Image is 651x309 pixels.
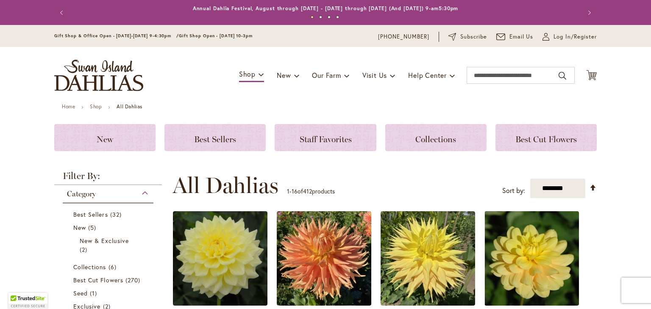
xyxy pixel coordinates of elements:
a: Seed [73,289,145,298]
span: All Dahlias [172,173,278,198]
img: AHOY MATEY [484,211,579,306]
img: AC BEN [277,211,371,306]
span: Category [67,189,96,199]
a: Best Cut Flowers [495,124,597,151]
a: Email Us [496,33,534,41]
a: Home [62,103,75,110]
a: Subscribe [448,33,487,41]
span: Gift Shop Open - [DATE] 10-3pm [179,33,253,39]
span: 1 [287,187,289,195]
a: AHOY MATEY [484,299,579,307]
button: Next [580,4,597,21]
a: Collections [385,124,487,151]
button: 4 of 4 [336,16,339,19]
a: Shop [90,103,102,110]
a: store logo [54,60,143,91]
a: AC BEN [277,299,371,307]
a: Best Cut Flowers [73,276,145,284]
span: New & Exclusive [80,237,129,245]
p: - of products [287,185,335,198]
a: [PHONE_NUMBER] [378,33,429,41]
div: TrustedSite Certified [8,293,47,309]
span: 412 [303,187,312,195]
span: 6 [108,262,119,271]
button: 1 of 4 [311,16,314,19]
span: 270 [125,276,142,284]
span: Seed [73,289,88,297]
button: 3 of 4 [328,16,331,19]
span: Shop [239,69,256,78]
strong: All Dahlias [117,103,142,110]
span: 1 [90,289,99,298]
span: 16 [292,187,298,195]
span: New [73,223,86,232]
span: 2 [80,245,89,254]
span: Collections [73,263,106,271]
a: New [73,223,145,232]
span: 32 [110,210,124,219]
span: Staff Favorites [300,134,352,144]
a: Annual Dahlia Festival, August through [DATE] - [DATE] through [DATE] (And [DATE]) 9-am5:30pm [193,5,459,11]
a: Staff Favorites [275,124,376,151]
a: A-Peeling [173,299,267,307]
span: Email Us [509,33,534,41]
span: Our Farm [312,71,341,80]
span: Visit Us [362,71,387,80]
button: 2 of 4 [319,16,322,19]
span: New [97,134,113,144]
span: Subscribe [460,33,487,41]
img: AC Jeri [381,211,475,306]
a: Log In/Register [542,33,597,41]
button: Previous [54,4,71,21]
label: Sort by: [502,183,525,199]
a: Collections [73,262,145,271]
span: New [277,71,291,80]
a: AC Jeri [381,299,475,307]
span: Log In/Register [554,33,597,41]
img: A-Peeling [173,211,267,306]
span: Best Cut Flowers [73,276,123,284]
a: New &amp; Exclusive [80,236,139,254]
span: Collections [415,134,456,144]
a: Best Sellers [73,210,145,219]
a: Best Sellers [164,124,266,151]
span: Help Center [408,71,447,80]
span: Best Sellers [73,210,108,218]
span: Gift Shop & Office Open - [DATE]-[DATE] 9-4:30pm / [54,33,179,39]
a: New [54,124,156,151]
span: Best Cut Flowers [515,134,577,144]
strong: Filter By: [54,171,162,185]
span: 5 [88,223,98,232]
span: Best Sellers [194,134,236,144]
